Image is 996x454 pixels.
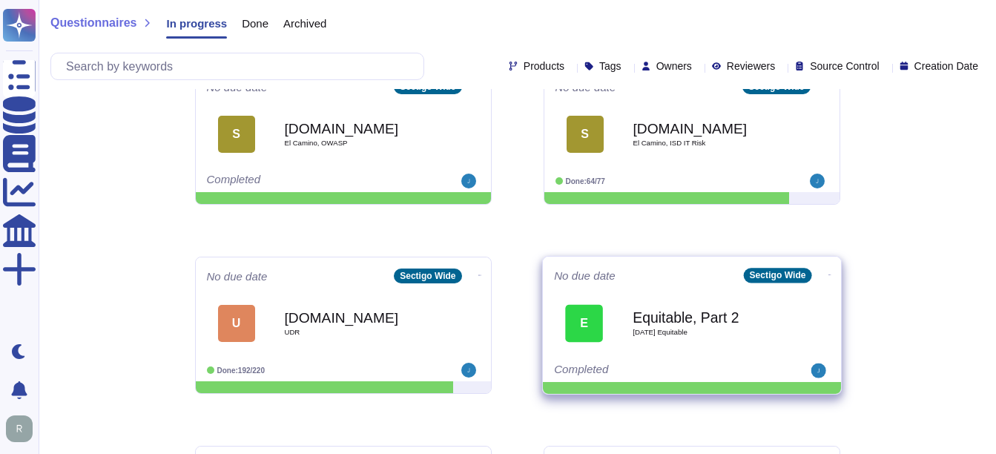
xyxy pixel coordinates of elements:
[554,270,616,281] span: No due date
[565,304,603,342] div: E
[6,415,33,442] img: user
[394,269,461,283] div: Sectigo Wide
[810,61,879,71] span: Source Control
[633,310,782,324] b: Equitable, Part 2
[50,17,136,29] span: Questionnaires
[555,82,616,93] span: No due date
[914,61,978,71] span: Creation Date
[217,366,266,375] span: Done: 192/220
[566,177,605,185] span: Done: 64/77
[59,53,423,79] input: Search by keywords
[285,311,433,325] b: [DOMAIN_NAME]
[285,122,433,136] b: [DOMAIN_NAME]
[207,271,268,282] span: No due date
[166,18,227,29] span: In progress
[218,116,255,153] div: S
[810,174,825,188] img: user
[633,139,782,147] span: El Camino, ISD IT Risk
[567,116,604,153] div: S
[727,61,775,71] span: Reviewers
[283,18,326,29] span: Archived
[207,82,268,93] span: No due date
[633,329,782,336] span: [DATE] Equitable
[3,412,43,445] button: user
[242,18,268,29] span: Done
[599,61,621,71] span: Tags
[524,61,564,71] span: Products
[218,305,255,342] div: U
[633,122,782,136] b: [DOMAIN_NAME]
[207,174,389,188] div: Completed
[461,363,476,378] img: user
[285,329,433,336] span: UDR
[285,139,433,147] span: El Camino, OWASP
[656,61,692,71] span: Owners
[554,363,738,378] div: Completed
[743,268,811,283] div: Sectigo Wide
[461,174,476,188] img: user
[811,363,825,378] img: user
